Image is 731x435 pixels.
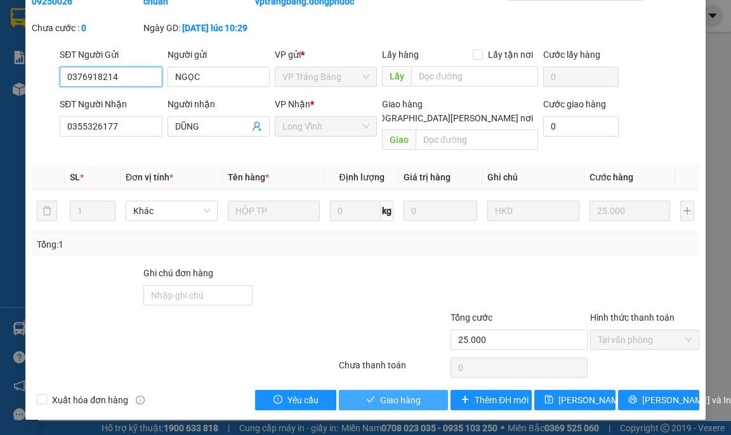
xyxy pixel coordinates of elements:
[126,172,173,182] span: Đơn vị tính
[598,330,692,349] span: Tại văn phòng
[590,312,675,323] label: Hình thức thanh toán
[275,99,310,109] span: VP Nhận
[133,201,210,220] span: Khác
[483,48,538,62] span: Lấy tận nơi
[273,395,282,405] span: exclamation-circle
[451,390,532,410] button: plusThêm ĐH mới
[382,130,416,150] span: Giao
[360,111,538,125] span: [GEOGRAPHIC_DATA][PERSON_NAME] nơi
[275,48,377,62] div: VP gửi
[558,393,640,407] span: [PERSON_NAME] đổi
[382,50,419,60] span: Lấy hàng
[182,23,247,33] b: [DATE] lúc 10:29
[339,390,448,410] button: checkGiao hàng
[143,285,253,305] input: Ghi chú đơn hàng
[416,130,538,150] input: Dọc đường
[475,393,529,407] span: Thêm ĐH mới
[282,67,369,86] span: VP Trảng Bàng
[543,50,600,60] label: Cước lấy hàng
[382,66,411,86] span: Lấy
[252,121,262,131] span: user-add
[287,393,319,407] span: Yêu cầu
[338,358,449,380] div: Chưa thanh toán
[487,201,579,221] input: Ghi Chú
[60,48,162,62] div: SĐT Người Gửi
[382,99,423,109] span: Giao hàng
[366,395,375,405] span: check
[482,165,584,190] th: Ghi chú
[228,172,269,182] span: Tên hàng
[628,395,637,405] span: printer
[543,67,619,87] input: Cước lấy hàng
[544,395,553,405] span: save
[642,393,731,407] span: [PERSON_NAME] và In
[47,393,133,407] span: Xuất hóa đơn hàng
[404,172,451,182] span: Giá trị hàng
[228,201,320,221] input: VD: Bàn, Ghế
[143,268,213,278] label: Ghi chú đơn hàng
[404,201,477,221] input: 0
[411,66,538,86] input: Dọc đường
[451,312,492,323] span: Tổng cước
[37,201,57,221] button: delete
[81,23,86,33] b: 0
[461,395,470,405] span: plus
[380,393,421,407] span: Giao hàng
[589,201,670,221] input: 0
[618,390,699,410] button: printer[PERSON_NAME] và In
[168,97,270,111] div: Người nhận
[534,390,616,410] button: save[PERSON_NAME] đổi
[680,201,694,221] button: plus
[255,390,336,410] button: exclamation-circleYêu cầu
[381,201,393,221] span: kg
[543,99,606,109] label: Cước giao hàng
[543,116,619,137] input: Cước giao hàng
[70,172,80,182] span: SL
[32,21,141,35] div: Chưa cước :
[143,21,253,35] div: Ngày GD:
[136,396,145,405] span: info-circle
[339,172,384,182] span: Định lượng
[589,172,633,182] span: Cước hàng
[37,238,283,251] div: Tổng: 1
[60,97,162,111] div: SĐT Người Nhận
[282,117,369,136] span: Long Vĩnh
[168,48,270,62] div: Người gửi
